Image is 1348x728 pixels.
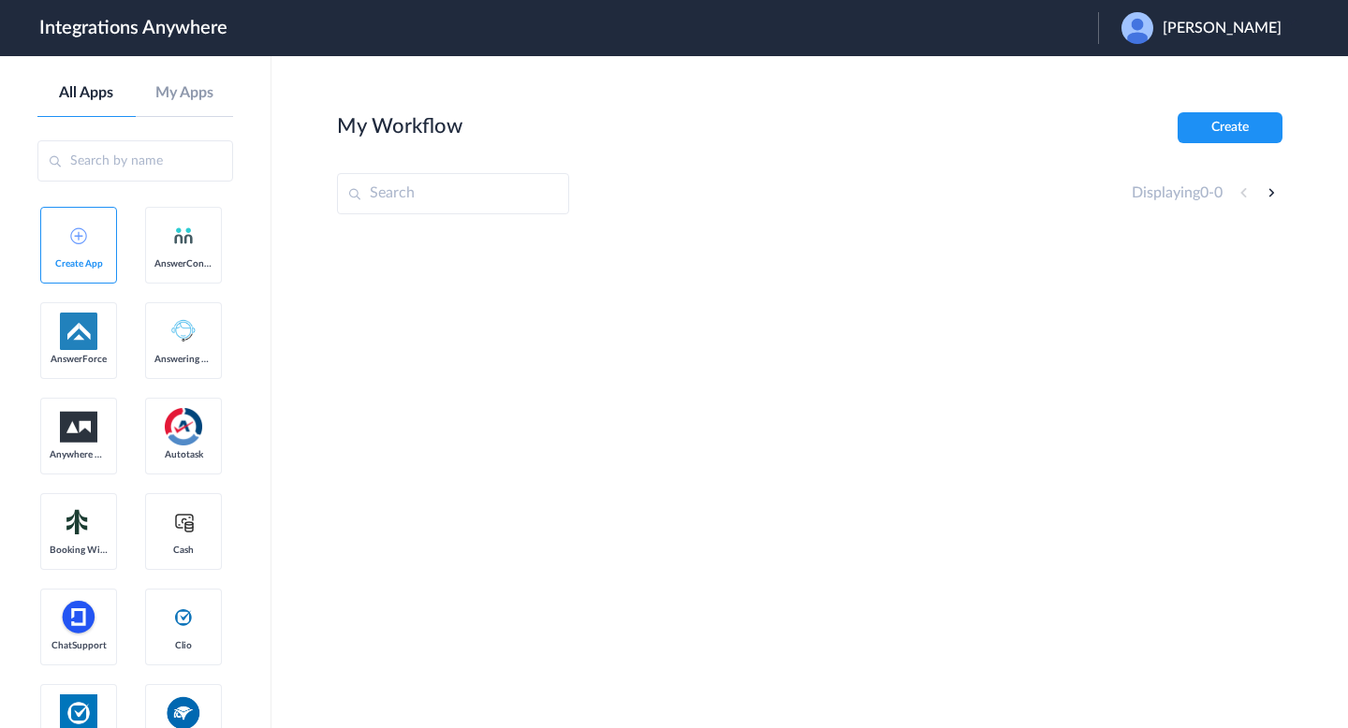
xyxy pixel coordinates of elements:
span: AnswerConnect [154,258,212,269]
img: cash-logo.svg [172,511,196,533]
input: Search [337,173,569,214]
span: ChatSupport [50,640,108,651]
span: Answering Service [154,354,212,365]
span: 0 [1214,185,1223,200]
img: user.png [1121,12,1153,44]
img: Setmore_Logo.svg [60,505,97,539]
a: My Apps [136,84,234,102]
h1: Integrations Anywhere [39,17,227,39]
span: AnswerForce [50,354,108,365]
button: Create [1178,112,1282,143]
img: aww.png [60,412,97,443]
h2: My Workflow [337,114,462,138]
img: Answering_service.png [165,313,202,350]
span: Clio [154,640,212,651]
img: clio-logo.svg [172,606,195,629]
input: Search by name [37,140,233,182]
img: add-icon.svg [70,227,87,244]
a: All Apps [37,84,136,102]
span: [PERSON_NAME] [1163,20,1282,37]
h4: Displaying - [1132,184,1223,202]
img: af-app-logo.svg [60,313,97,350]
span: Cash [154,545,212,556]
span: Create App [50,258,108,269]
span: Anywhere Works [50,449,108,460]
img: chatsupport-icon.svg [60,599,97,636]
img: answerconnect-logo.svg [172,225,195,247]
img: autotask.png [165,408,202,445]
span: 0 [1200,185,1209,200]
span: Autotask [154,449,212,460]
span: Booking Widget [50,545,108,556]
